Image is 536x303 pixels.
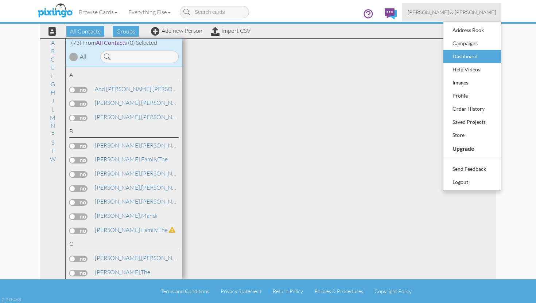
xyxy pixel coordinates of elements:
a: [PERSON_NAME] & [PERSON_NAME] [94,169,238,178]
div: Send Feedback [451,164,494,174]
span: [PERSON_NAME], [95,170,141,177]
div: Images [451,77,494,88]
div: Profile [451,90,494,101]
a: M [46,113,59,122]
div: Upgrade [451,143,494,154]
a: J [48,97,58,105]
a: Send Feedback [443,162,501,176]
a: Address Book [443,24,501,37]
a: G [47,80,59,88]
a: F [47,71,58,80]
a: Help Videos [443,63,501,76]
a: S [48,138,58,147]
div: All [80,52,86,61]
div: Order History [451,103,494,114]
a: W [46,155,59,164]
span: [PERSON_NAME] Family, [95,226,158,233]
a: Add new Person [151,27,202,34]
div: Campaigns [451,38,494,49]
span: And [PERSON_NAME], [95,85,152,93]
a: Policies & Procedures [314,288,363,294]
span: [PERSON_NAME] Family, [95,156,158,163]
div: Store [451,130,494,141]
div: B [69,127,179,138]
span: [PERSON_NAME], [95,113,141,121]
a: N [47,121,59,130]
input: Search cards [180,6,249,18]
a: Import CSV [211,27,250,34]
a: Privacy Statement [221,288,261,294]
a: [PERSON_NAME] [94,253,187,262]
a: Logout [443,176,501,189]
a: P [47,130,58,138]
img: comments.svg [385,8,397,19]
a: H [47,88,59,97]
a: The [94,268,151,276]
span: [PERSON_NAME], [95,268,141,276]
span: [PERSON_NAME], [95,99,141,106]
div: 2.2.0-463 [2,296,21,303]
a: The [94,225,176,234]
a: [PERSON_NAME] & [PERSON_NAME] [94,84,250,93]
div: Logout [451,177,494,188]
a: Terms and Conditions [161,288,209,294]
a: Profile [443,89,501,102]
a: T [47,146,58,155]
a: Upgrade [443,142,501,156]
a: [PERSON_NAME] & [PERSON_NAME] [402,3,501,21]
a: Dashboard [443,50,501,63]
a: Order History [443,102,501,115]
a: [PERSON_NAME] & [PERSON_NAME] [94,98,238,107]
div: Saved Projects [451,117,494,127]
div: Dashboard [451,51,494,62]
span: [PERSON_NAME], [95,212,141,219]
a: [PERSON_NAME] [94,197,187,206]
a: Saved Projects [443,115,501,129]
a: [PERSON_NAME] & [PERSON_NAME] [94,113,238,121]
div: (73) From [66,39,182,47]
span: Groups [113,26,139,37]
div: A [69,71,179,81]
div: Address Book [451,25,494,36]
a: [PERSON_NAME] & [PERSON_NAME] [94,183,238,192]
a: Campaigns [443,37,501,50]
a: Store [443,129,501,142]
a: Images [443,76,501,89]
a: Everything Else [123,3,176,21]
span: All Contacts [66,26,104,37]
a: L [48,105,58,114]
a: B [47,47,58,55]
span: (0) Selected [128,39,157,46]
span: [PERSON_NAME], [95,184,141,191]
span: [PERSON_NAME], [95,142,141,149]
div: Help Videos [451,64,494,75]
img: pixingo logo [36,2,74,20]
a: E [47,63,58,72]
a: Return Policy [273,288,303,294]
a: [PERSON_NAME] & [PERSON_NAME] [94,141,238,150]
a: Mandi [94,211,158,220]
a: C [47,55,58,64]
div: C [69,240,179,250]
span: [PERSON_NAME] & [PERSON_NAME] [408,9,496,15]
span: All Contacts [96,39,127,46]
span: [PERSON_NAME], [95,254,141,261]
a: The [94,155,168,164]
a: Browse Cards [73,3,123,21]
a: Copyright Policy [374,288,412,294]
a: A [47,38,58,47]
span: [PERSON_NAME], [95,198,141,205]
